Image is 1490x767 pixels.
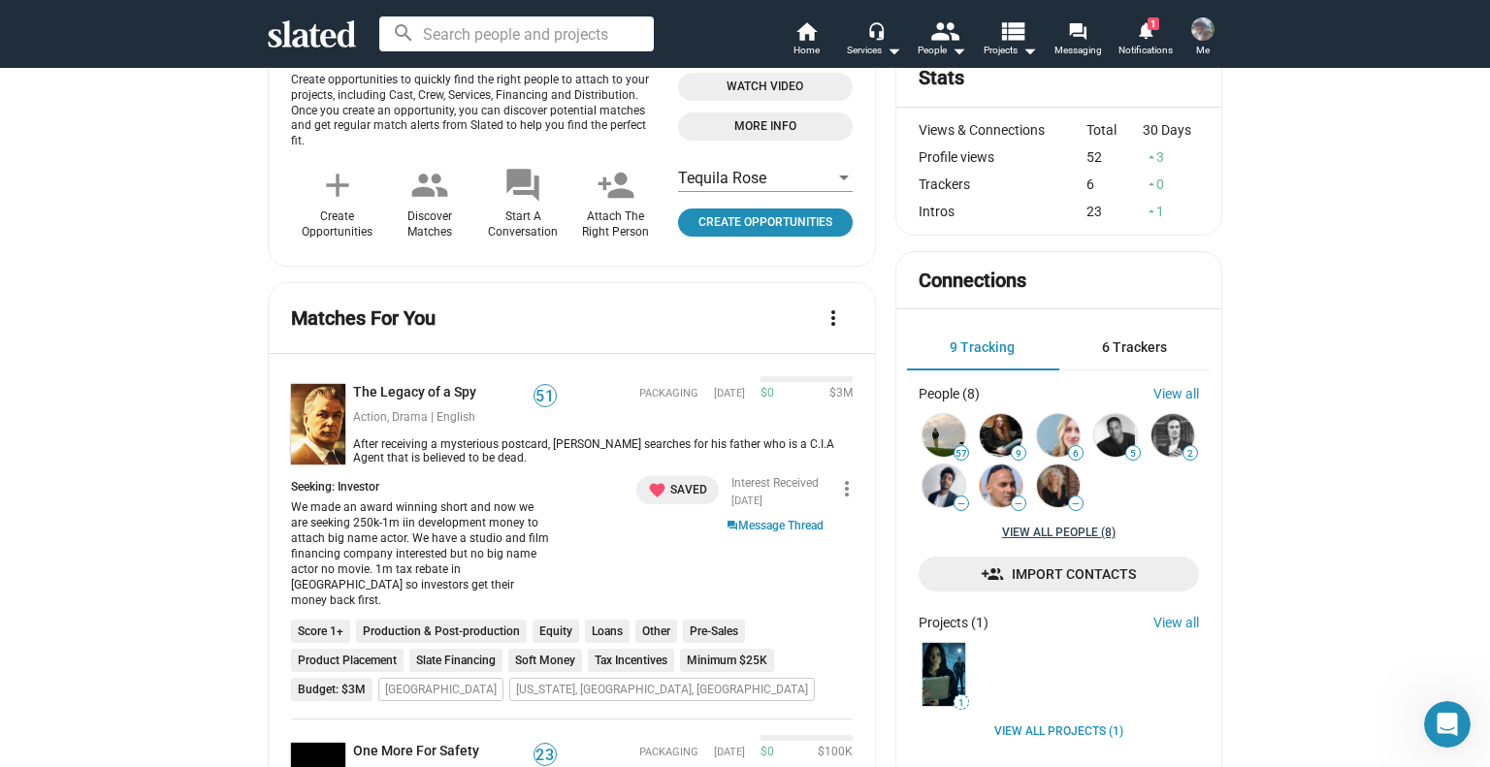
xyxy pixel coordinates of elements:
[1126,448,1140,460] span: 5
[1102,339,1167,355] span: 6 Trackers
[639,746,698,760] span: Packaging
[923,414,965,457] img: Heidi Levitt
[1002,526,1116,541] a: View all People (8)
[1153,386,1199,401] a: View all
[1086,122,1143,138] div: Total
[840,19,908,62] button: Services
[1069,448,1083,460] span: 6
[534,387,556,406] span: 51
[761,386,774,401] span: $0
[503,166,542,205] mat-icon: forum
[919,149,1087,165] div: Profile views
[683,620,745,643] li: Pre-Sales
[291,73,663,150] p: Create opportunities to quickly find the right people to attach to your projects, including Cast,...
[291,480,562,495] div: Seeking: Investor
[1112,19,1180,62] a: 1Notifications
[934,557,1183,591] span: Import Contacts
[409,649,502,672] li: Slate Financing
[822,306,845,330] mat-icon: more_vert
[407,209,452,240] div: Discover Matches
[980,414,1022,457] img: Mike Hall
[1044,19,1112,62] a: Messaging
[588,649,674,672] li: Tax Incentives
[345,437,853,464] div: After receiving a mysterious postcard, Ben Warner searches for his father who is a C.I.A Agent th...
[690,77,841,97] span: Watch Video
[810,745,853,760] span: $100K
[1424,701,1471,748] iframe: Intercom live chat
[648,480,707,500] span: Saved
[731,495,762,507] time: [DATE]
[533,620,579,643] li: Equity
[1183,448,1197,460] span: 2
[761,745,774,760] span: $0
[378,678,503,701] li: [GEOGRAPHIC_DATA]
[1012,448,1025,460] span: 9
[918,39,966,62] div: People
[950,339,1015,355] span: 9 Tracking
[353,410,557,426] div: Action, Drama | English
[772,19,840,62] a: Home
[582,209,649,240] div: Attach The Right Person
[1086,176,1143,192] div: 6
[867,21,885,39] mat-icon: headset_mic
[727,519,738,534] mat-icon: question_answer
[302,209,372,240] div: Create Opportunities
[1196,39,1210,62] span: Me
[980,464,1022,507] img: Aaron Ariel
[947,39,970,62] mat-icon: arrow_drop_down
[635,620,677,643] li: Other
[919,557,1199,591] a: Import Contacts
[1180,14,1226,64] button: Raquib Hakiem AbduallahMe
[1118,39,1173,62] span: Notifications
[690,116,841,137] span: More Info
[727,517,824,534] a: Message Thread
[291,499,550,608] div: We made an award winning short and now we are seeking 250k-1m iin development money to attach big...
[882,39,905,62] mat-icon: arrow_drop_down
[356,620,527,643] li: Production & Post-production
[919,176,1087,192] div: Trackers
[976,19,1044,62] button: Projects
[1191,17,1215,41] img: Raquib Hakiem Abduallah
[678,169,766,187] span: Tequila Rose
[1086,149,1143,165] div: 52
[835,477,858,500] mat-icon: more_vert
[1143,176,1199,192] div: 0
[714,746,745,760] time: [DATE]
[923,643,965,706] img: Fractured Justice
[994,724,1123,740] a: View all Projects (1)
[930,16,958,45] mat-icon: people
[1037,464,1080,507] img: Joanne Butcher
[1145,177,1158,191] mat-icon: arrow_drop_up
[919,122,1087,138] div: Views & Connections
[714,387,745,401] time: [DATE]
[998,16,1026,45] mat-icon: view_list
[908,19,976,62] button: People
[353,384,484,402] a: The Legacy of a Spy
[1069,498,1083,509] span: —
[1148,17,1159,30] span: 1
[1151,414,1194,457] img: Francesco Marzola
[1012,498,1025,509] span: —
[847,39,901,62] div: Services
[955,448,968,460] span: 57
[636,476,719,504] button: Saved
[488,209,558,240] div: Start A Conversation
[1068,21,1086,40] mat-icon: forum
[291,305,436,332] mat-card-title: Matches For You
[353,743,487,761] a: One More For Safety
[822,386,853,401] span: $3M
[1037,414,1080,457] img: Rachel Paulson
[291,384,345,464] img: The Legacy of a Spy
[1136,20,1154,39] mat-icon: notifications
[318,166,357,205] mat-icon: add
[680,649,774,672] li: Minimum $25K
[639,387,698,401] span: Packaging
[1054,39,1102,62] span: Messaging
[648,481,666,499] mat-icon: favorite
[919,386,980,401] div: People (8)
[1145,150,1158,164] mat-icon: arrow_drop_up
[919,65,964,91] mat-card-title: Stats
[291,620,350,643] li: Score 1+
[686,212,845,233] span: Create Opportunities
